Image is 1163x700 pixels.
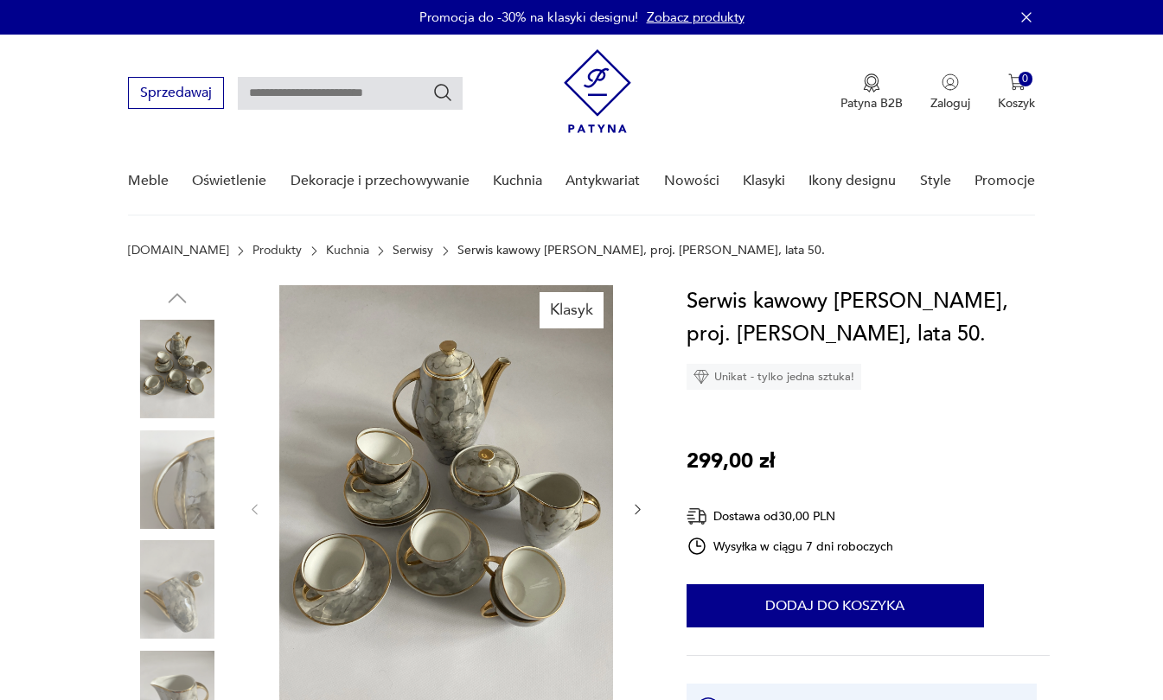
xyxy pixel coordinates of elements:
[687,364,861,390] div: Unikat - tylko jedna sztuka!
[863,73,880,92] img: Ikona medalu
[808,148,896,214] a: Ikony designu
[128,148,169,214] a: Meble
[687,506,894,527] div: Dostawa od 30,00 PLN
[664,148,719,214] a: Nowości
[840,73,903,111] button: Patyna B2B
[566,148,640,214] a: Antykwariat
[942,73,959,91] img: Ikonka użytkownika
[998,73,1035,111] button: 0Koszyk
[128,430,227,529] img: Zdjęcie produktu Serwis kawowy Joanna, proj. W. Potacki, Karolina, lata 50.
[687,445,775,478] p: 299,00 zł
[930,73,970,111] button: Zaloguj
[540,292,604,328] div: Klasyk
[687,584,984,627] button: Dodaj do koszyka
[291,148,470,214] a: Dekoracje i przechowywanie
[419,9,638,26] p: Promocja do -30% na klasyki designu!
[930,95,970,111] p: Zaloguj
[647,9,744,26] a: Zobacz produkty
[1019,72,1033,86] div: 0
[998,95,1035,111] p: Koszyk
[693,369,709,385] img: Ikona diamentu
[687,506,707,527] img: Ikona dostawy
[128,244,229,258] a: [DOMAIN_NAME]
[564,49,631,133] img: Patyna - sklep z meblami i dekoracjami vintage
[840,95,903,111] p: Patyna B2B
[326,244,369,258] a: Kuchnia
[840,73,903,111] a: Ikona medaluPatyna B2B
[1008,73,1026,91] img: Ikona koszyka
[493,148,542,214] a: Kuchnia
[457,244,825,258] p: Serwis kawowy [PERSON_NAME], proj. [PERSON_NAME], lata 50.
[393,244,433,258] a: Serwisy
[974,148,1035,214] a: Promocje
[687,285,1050,351] h1: Serwis kawowy [PERSON_NAME], proj. [PERSON_NAME], lata 50.
[128,320,227,418] img: Zdjęcie produktu Serwis kawowy Joanna, proj. W. Potacki, Karolina, lata 50.
[128,88,224,100] a: Sprzedawaj
[252,244,302,258] a: Produkty
[128,540,227,639] img: Zdjęcie produktu Serwis kawowy Joanna, proj. W. Potacki, Karolina, lata 50.
[128,77,224,109] button: Sprzedawaj
[432,82,453,103] button: Szukaj
[687,536,894,557] div: Wysyłka w ciągu 7 dni roboczych
[192,148,266,214] a: Oświetlenie
[920,148,951,214] a: Style
[743,148,785,214] a: Klasyki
